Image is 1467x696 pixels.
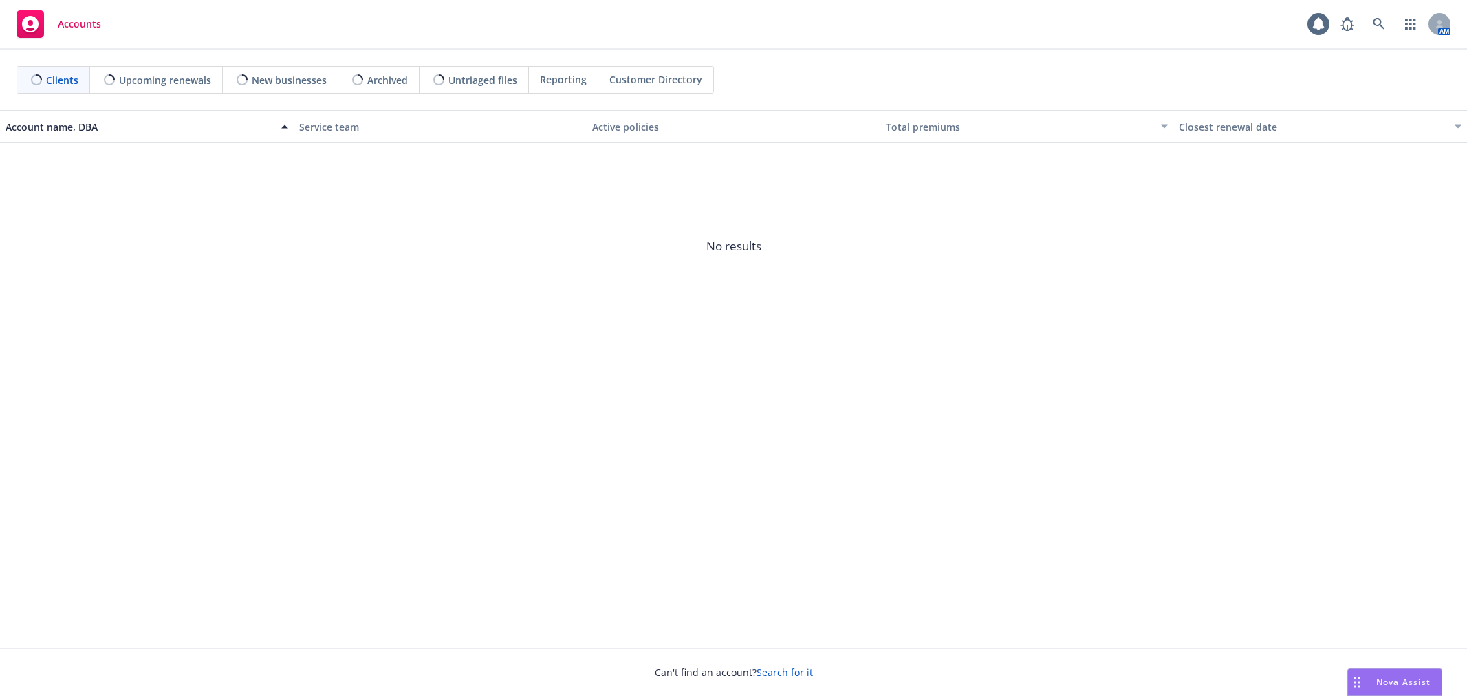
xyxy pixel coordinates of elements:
a: Accounts [11,5,107,43]
span: Nova Assist [1376,676,1431,688]
button: Closest renewal date [1173,110,1467,143]
button: Active policies [587,110,880,143]
button: Nova Assist [1347,668,1442,696]
a: Search for it [757,666,813,679]
button: Total premiums [880,110,1174,143]
span: Clients [46,73,78,87]
a: Search [1365,10,1393,38]
span: Untriaged files [448,73,517,87]
div: Active policies [592,120,875,134]
a: Report a Bug [1334,10,1361,38]
div: Total premiums [886,120,1153,134]
button: Service team [294,110,587,143]
span: New businesses [252,73,327,87]
span: Customer Directory [609,72,702,87]
span: Accounts [58,19,101,30]
div: Service team [299,120,582,134]
span: Archived [367,73,408,87]
div: Closest renewal date [1179,120,1446,134]
div: Account name, DBA [6,120,273,134]
span: Can't find an account? [655,665,813,679]
span: Upcoming renewals [119,73,211,87]
a: Switch app [1397,10,1424,38]
div: Drag to move [1348,669,1365,695]
span: Reporting [540,72,587,87]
